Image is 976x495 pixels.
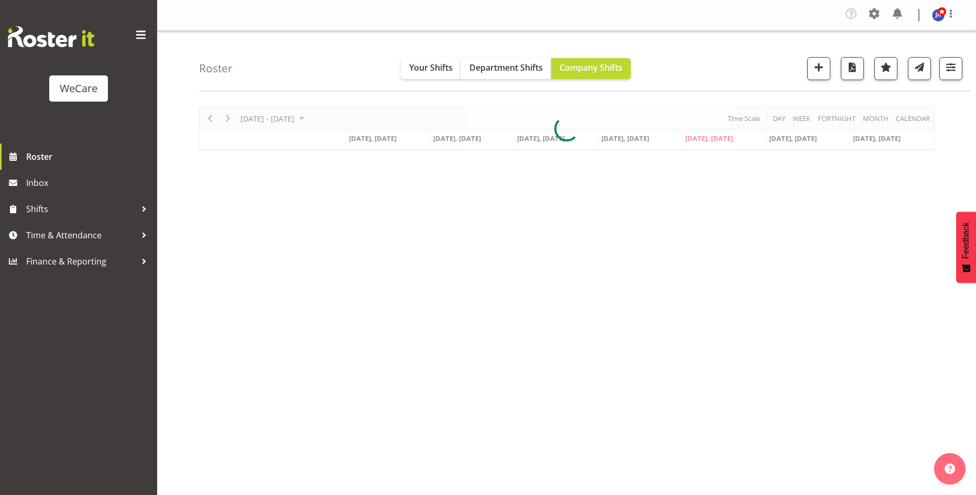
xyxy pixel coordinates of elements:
[8,26,94,47] img: Rosterit website logo
[26,254,136,269] span: Finance & Reporting
[560,62,622,73] span: Company Shifts
[26,201,136,217] span: Shifts
[908,57,931,80] button: Send a list of all shifts for the selected filtered period to all rostered employees.
[961,222,971,259] span: Feedback
[874,57,897,80] button: Highlight an important date within the roster.
[401,58,461,79] button: Your Shifts
[939,57,962,80] button: Filter Shifts
[945,464,955,474] img: help-xxl-2.png
[26,175,152,191] span: Inbox
[807,57,830,80] button: Add a new shift
[551,58,631,79] button: Company Shifts
[841,57,864,80] button: Download a PDF of the roster according to the set date range.
[461,58,551,79] button: Department Shifts
[60,81,97,96] div: WeCare
[26,227,136,243] span: Time & Attendance
[932,9,945,21] img: john-ko10450.jpg
[409,62,453,73] span: Your Shifts
[199,62,233,74] h4: Roster
[26,149,152,164] span: Roster
[956,212,976,283] button: Feedback - Show survey
[469,62,543,73] span: Department Shifts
